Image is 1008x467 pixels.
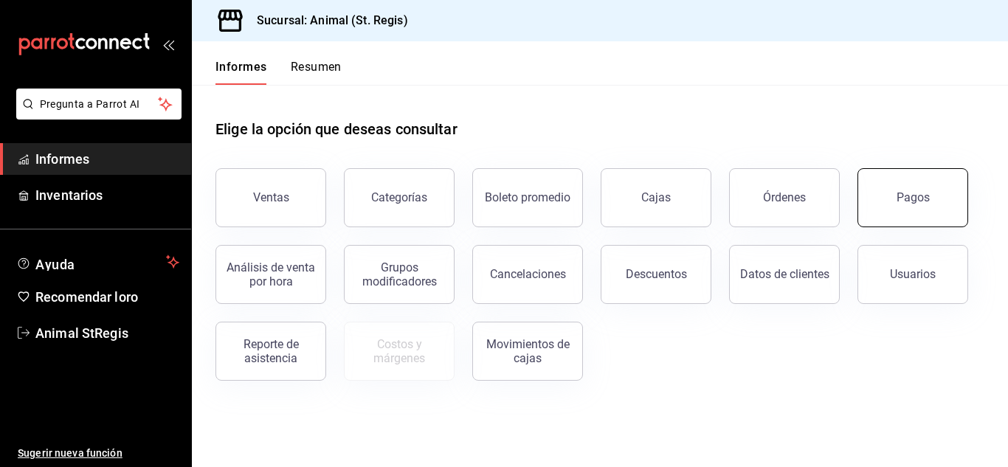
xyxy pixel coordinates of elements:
font: Pagos [897,190,930,204]
font: Ayuda [35,257,75,272]
button: Ventas [215,168,326,227]
font: Boleto promedio [485,190,570,204]
font: Cancelaciones [490,267,566,281]
font: Resumen [291,60,342,74]
button: Cancelaciones [472,245,583,304]
button: Órdenes [729,168,840,227]
font: Análisis de venta por hora [227,260,315,288]
font: Informes [215,60,267,74]
font: Grupos modificadores [362,260,437,288]
button: Datos de clientes [729,245,840,304]
font: Movimientos de cajas [486,337,570,365]
font: Descuentos [626,267,687,281]
font: Órdenes [763,190,806,204]
font: Reporte de asistencia [244,337,299,365]
button: Contrata inventarios para ver este informe [344,322,455,381]
button: Pagos [857,168,968,227]
a: Cajas [601,168,711,227]
font: Pregunta a Parrot AI [40,98,140,110]
button: Boleto promedio [472,168,583,227]
button: Pregunta a Parrot AI [16,89,182,120]
button: Reporte de asistencia [215,322,326,381]
font: Elige la opción que deseas consultar [215,120,458,138]
font: Costos y márgenes [373,337,425,365]
button: Categorías [344,168,455,227]
font: Cajas [641,190,672,204]
button: Usuarios [857,245,968,304]
font: Usuarios [890,267,936,281]
font: Sucursal: Animal (St. Regis) [257,13,408,27]
font: Categorías [371,190,427,204]
font: Recomendar loro [35,289,138,305]
font: Ventas [253,190,289,204]
button: Grupos modificadores [344,245,455,304]
button: Movimientos de cajas [472,322,583,381]
a: Pregunta a Parrot AI [10,107,182,122]
font: Sugerir nueva función [18,447,122,459]
font: Inventarios [35,187,103,203]
button: Descuentos [601,245,711,304]
button: abrir_cajón_menú [162,38,174,50]
font: Informes [35,151,89,167]
button: Análisis de venta por hora [215,245,326,304]
font: Animal StRegis [35,325,128,341]
font: Datos de clientes [740,267,829,281]
div: pestañas de navegación [215,59,342,85]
